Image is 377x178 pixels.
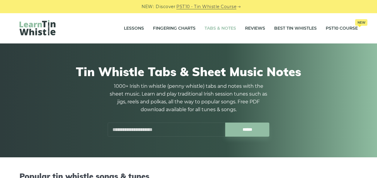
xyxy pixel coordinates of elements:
a: Reviews [245,21,265,36]
span: New [355,19,367,26]
a: PST10 CourseNew [326,21,358,36]
p: 1000+ Irish tin whistle (penny whistle) tabs and notes with the sheet music. Learn and play tradi... [108,82,270,114]
a: Lessons [124,21,144,36]
h1: Tin Whistle Tabs & Sheet Music Notes [19,64,358,79]
a: Best Tin Whistles [274,21,317,36]
img: LearnTinWhistle.com [19,20,55,35]
a: Fingering Charts [153,21,196,36]
a: Tabs & Notes [205,21,236,36]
